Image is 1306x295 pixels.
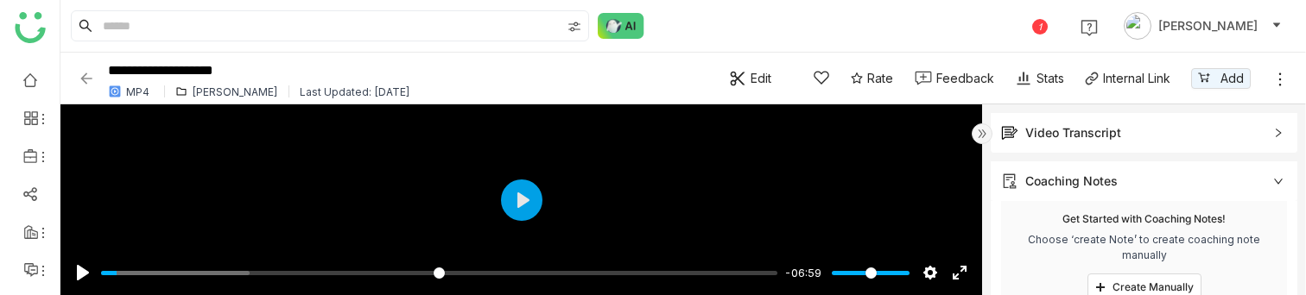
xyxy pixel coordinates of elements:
[780,263,826,282] div: Current time
[175,85,187,97] img: folder.svg
[1011,232,1277,263] div: Choose ‘create Note’ to create coaching note manually
[1025,123,1121,142] div: Video Transcript
[69,259,97,286] button: Play
[1191,68,1251,89] button: Add
[101,265,777,281] input: Seek
[1032,19,1048,35] div: 1
[867,69,893,87] span: Rate
[598,13,644,39] img: ask-buddy-normal.svg
[1025,172,1118,191] div: Coaching Notes
[936,69,994,87] div: Feedback
[1015,70,1032,87] img: stats.svg
[1081,19,1098,36] img: help.svg
[832,265,910,281] input: Volume
[126,85,149,98] div: MP4
[991,161,1297,201] div: Coaching Notes
[300,85,410,98] div: Last Updated: [DATE]
[1158,16,1258,35] span: [PERSON_NAME]
[1015,69,1064,87] div: Stats
[751,69,771,87] div: Edit
[1120,12,1285,40] button: [PERSON_NAME]
[1220,69,1244,88] span: Add
[192,85,278,98] div: [PERSON_NAME]
[108,85,122,98] img: mp4.svg
[15,12,46,43] img: logo
[991,113,1297,153] div: Video Transcript
[78,70,95,87] img: back
[567,20,581,34] img: search-type.svg
[1062,211,1226,227] div: Get Started with Coaching Notes!
[1124,12,1151,40] img: avatar
[501,179,542,221] button: Play
[915,71,932,85] img: feedback-1.svg
[1103,69,1170,87] div: Internal Link
[1113,280,1194,294] span: Create Manually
